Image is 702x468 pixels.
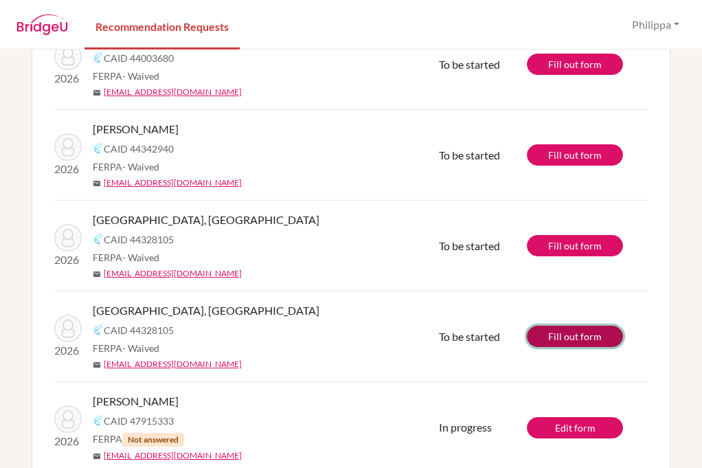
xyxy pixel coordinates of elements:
[527,144,623,166] a: Fill out form
[439,421,492,434] span: In progress
[93,432,184,447] span: FERPA
[104,358,242,370] a: [EMAIL_ADDRESS][DOMAIN_NAME]
[54,433,82,449] p: 2026
[93,52,104,63] img: Common App logo
[439,239,500,252] span: To be started
[527,54,623,75] a: Fill out form
[104,267,242,280] a: [EMAIL_ADDRESS][DOMAIN_NAME]
[439,58,500,71] span: To be started
[93,234,104,245] img: Common App logo
[54,252,82,268] p: 2026
[93,179,101,188] span: mail
[54,70,82,87] p: 2026
[104,86,242,98] a: [EMAIL_ADDRESS][DOMAIN_NAME]
[93,302,319,319] span: [GEOGRAPHIC_DATA], [GEOGRAPHIC_DATA]
[93,143,104,154] img: Common App logo
[93,361,101,369] span: mail
[16,14,68,35] img: BridgeU logo
[93,159,159,174] span: FERPA
[122,70,159,82] span: - Waived
[93,452,101,460] span: mail
[122,433,184,447] span: Not answered
[104,51,174,65] span: CAID 44003680
[93,69,159,83] span: FERPA
[93,324,104,335] img: Common App logo
[93,341,159,355] span: FERPA
[104,414,174,428] span: CAID 47915333
[93,212,319,228] span: [GEOGRAPHIC_DATA], [GEOGRAPHIC_DATA]
[54,405,82,433] img: Stefanson, Yonn
[104,232,174,247] span: CAID 44328105
[54,133,82,161] img: Srikantha, Diana
[93,121,179,137] span: [PERSON_NAME]
[93,415,104,426] img: Common App logo
[122,342,159,354] span: - Waived
[527,417,623,438] a: Edit form
[439,330,500,343] span: To be started
[527,235,623,256] a: Fill out form
[439,148,500,161] span: To be started
[104,323,174,337] span: CAID 44328105
[54,224,82,252] img: Saint-Louis, Savannah
[84,2,240,49] a: Recommendation Requests
[122,252,159,263] span: - Waived
[93,270,101,278] span: mail
[104,449,242,462] a: [EMAIL_ADDRESS][DOMAIN_NAME]
[54,161,82,177] p: 2026
[93,89,101,97] span: mail
[93,393,179,410] span: [PERSON_NAME]
[527,326,623,347] a: Fill out form
[54,342,82,359] p: 2026
[54,315,82,342] img: Saint-Louis, Savannah
[93,250,159,265] span: FERPA
[626,12,686,38] button: Philippa
[104,177,242,189] a: [EMAIL_ADDRESS][DOMAIN_NAME]
[122,161,159,172] span: - Waived
[104,142,174,156] span: CAID 44342940
[54,43,82,70] img: Rouzier Monteiro, Jeferson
